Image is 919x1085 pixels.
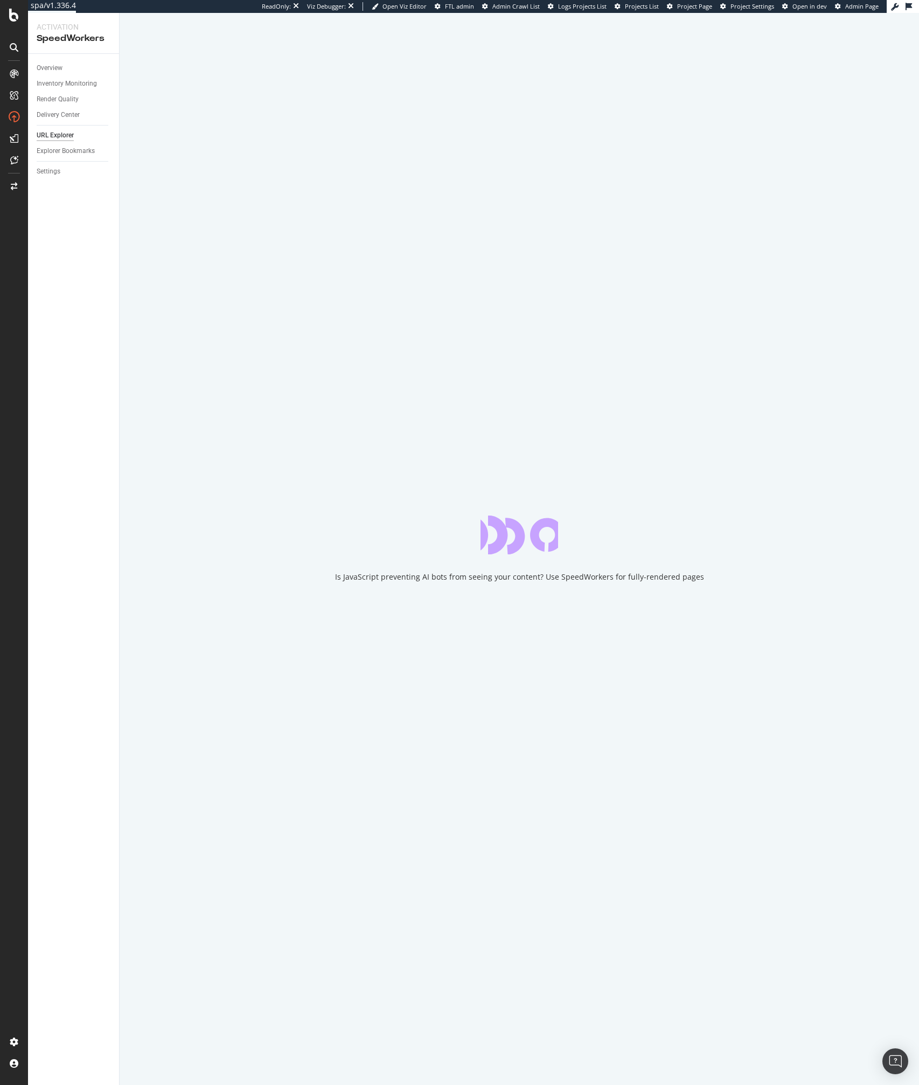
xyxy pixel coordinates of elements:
a: Open in dev [782,2,827,11]
div: Is JavaScript preventing AI bots from seeing your content? Use SpeedWorkers for fully-rendered pages [335,572,704,582]
div: Settings [37,166,60,177]
span: Logs Projects List [558,2,607,10]
a: Settings [37,166,112,177]
a: Admin Page [835,2,879,11]
a: Inventory Monitoring [37,78,112,89]
div: Inventory Monitoring [37,78,97,89]
a: Explorer Bookmarks [37,145,112,157]
div: Activation [37,22,110,32]
div: animation [481,516,558,554]
a: Delivery Center [37,109,112,121]
a: Render Quality [37,94,112,105]
a: Project Page [667,2,712,11]
div: Open Intercom Messenger [882,1048,908,1074]
span: Project Page [677,2,712,10]
span: Project Settings [730,2,774,10]
a: Project Settings [720,2,774,11]
a: Admin Crawl List [482,2,540,11]
a: Logs Projects List [548,2,607,11]
span: Admin Page [845,2,879,10]
span: Open Viz Editor [382,2,427,10]
span: Open in dev [792,2,827,10]
a: URL Explorer [37,130,112,141]
div: SpeedWorkers [37,32,110,45]
div: Viz Debugger: [307,2,346,11]
span: FTL admin [445,2,474,10]
div: Delivery Center [37,109,80,121]
div: Render Quality [37,94,79,105]
a: Projects List [615,2,659,11]
a: FTL admin [435,2,474,11]
a: Open Viz Editor [372,2,427,11]
div: Explorer Bookmarks [37,145,95,157]
div: URL Explorer [37,130,74,141]
span: Admin Crawl List [492,2,540,10]
a: Overview [37,62,112,74]
div: Overview [37,62,62,74]
div: ReadOnly: [262,2,291,11]
span: Projects List [625,2,659,10]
